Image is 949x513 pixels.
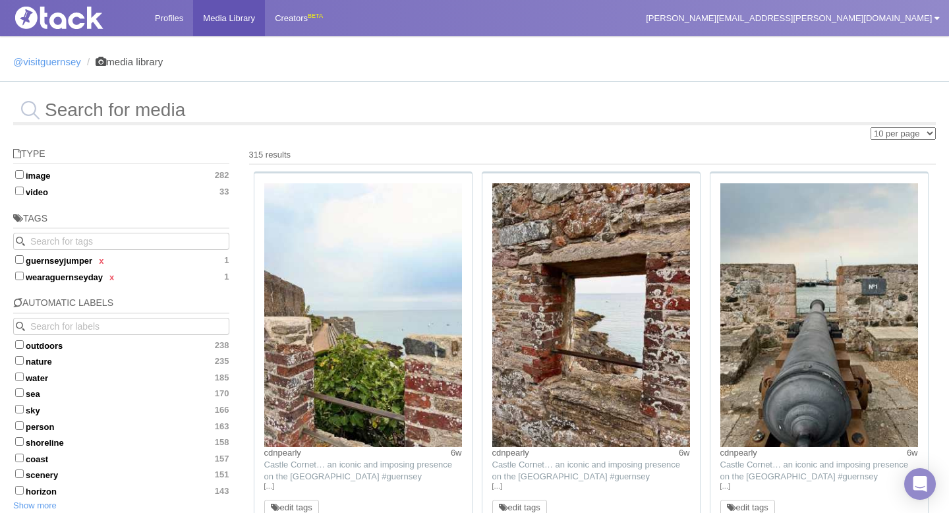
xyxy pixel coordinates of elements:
[13,233,229,250] input: Search for tags
[499,502,540,512] a: edit tags
[492,460,680,493] span: Castle Cornet… an iconic and imposing presence on the [GEOGRAPHIC_DATA] #guernsey visitguernsey
[720,183,918,447] img: Image may contain: weapon, mortar shell, artillery, cannon, architecture, building, castle, fortr...
[13,484,229,497] label: horizon
[249,149,936,161] div: 315 results
[15,421,24,430] input: person163
[13,233,30,250] button: Search
[13,318,30,335] button: Search
[84,56,163,68] li: media library
[13,56,81,67] a: @visitguernsey
[13,149,229,164] h5: Type
[215,170,229,181] span: 282
[15,255,24,264] input: guernseyjumperx 1
[215,373,229,383] span: 185
[492,183,690,447] img: Image may contain: home damage, window - broken, brick, rock, nature, outdoors, architecture, bui...
[720,460,908,493] span: Castle Cornet… an iconic and imposing presence on the [GEOGRAPHIC_DATA] #guernsey visitguernsey
[215,388,229,399] span: 170
[219,187,229,197] span: 33
[727,502,768,512] a: edit tags
[215,437,229,448] span: 158
[492,448,529,458] a: cdnpearly
[99,256,103,266] a: x
[215,356,229,367] span: 235
[109,272,114,282] a: x
[13,452,229,465] label: coast
[13,338,229,351] label: outdoors
[13,500,57,510] a: Show more
[215,469,229,480] span: 151
[904,468,936,500] div: Open Intercom Messenger
[264,183,462,447] img: Image may contain: horizon, nature, outdoors, sky, summer, scenery, rock, herbal, herbs, plant, a...
[679,447,690,459] time: Posted: 19/08/2025, 09:34:12
[15,486,24,495] input: horizon143
[907,447,918,459] time: Posted: 19/08/2025, 09:34:12
[13,318,229,335] input: Search for labels
[15,388,24,397] input: sea170
[492,481,690,493] a: […]
[13,95,936,125] input: Search for media
[13,354,229,367] label: nature
[13,298,229,313] h5: Automatic Labels
[215,405,229,415] span: 166
[13,270,229,283] label: wearaguernseyday
[13,419,229,433] label: person
[15,454,24,462] input: coast157
[264,448,301,458] a: cdnpearly
[13,214,229,229] h5: Tags
[15,187,24,195] input: video33
[16,322,25,331] svg: Search
[720,481,918,493] a: […]
[13,403,229,416] label: sky
[13,371,229,384] label: water
[215,486,229,497] span: 143
[451,447,462,459] time: Posted: 19/08/2025, 09:34:12
[215,421,229,432] span: 163
[215,454,229,464] span: 157
[13,435,229,448] label: shoreline
[13,185,229,198] label: video
[13,168,229,181] label: image
[15,340,24,349] input: outdoors238
[15,170,24,179] input: image282
[13,253,229,266] label: guernseyjumper
[15,272,24,280] input: wearaguernseydayx 1
[720,448,757,458] a: cdnpearly
[10,7,142,29] img: Tack
[15,405,24,413] input: sky166
[224,272,229,282] span: 1
[215,340,229,351] span: 238
[264,460,452,493] span: Castle Cornet… an iconic and imposing presence on the [GEOGRAPHIC_DATA] #guernsey visitguernsey
[15,356,24,365] input: nature235
[15,437,24,446] input: shoreline158
[271,502,312,512] a: edit tags
[13,468,229,481] label: scenery
[16,237,25,246] svg: Search
[224,255,229,266] span: 1
[264,481,462,493] a: […]
[15,373,24,381] input: water185
[15,469,24,478] input: scenery151
[13,386,229,400] label: sea
[308,9,323,23] div: BETA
